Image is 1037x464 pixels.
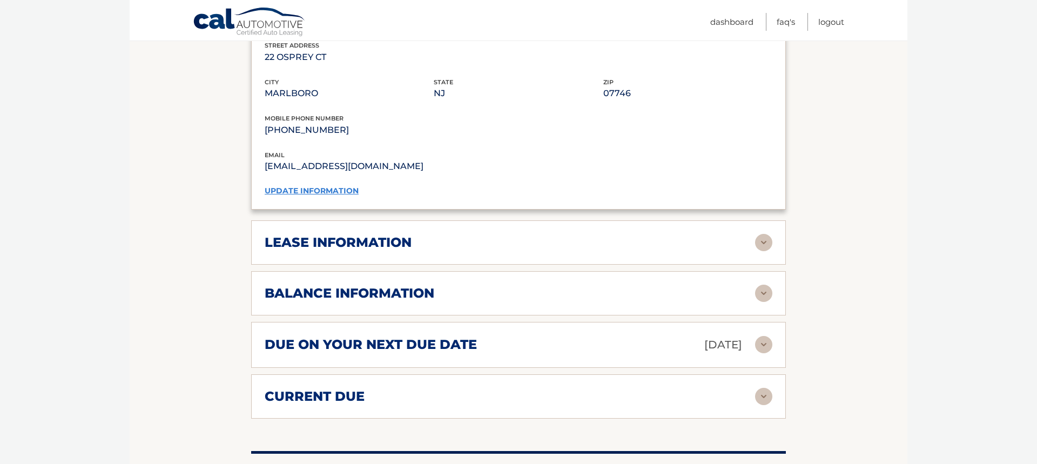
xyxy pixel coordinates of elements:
[265,50,434,65] p: 22 OSPREY CT
[265,388,365,405] h2: current due
[265,337,477,353] h2: due on your next due date
[265,86,434,101] p: MARLBORO
[818,13,844,31] a: Logout
[265,115,344,122] span: mobile phone number
[710,13,753,31] a: Dashboard
[265,151,285,159] span: email
[434,86,603,101] p: NJ
[265,186,359,196] a: update information
[193,7,306,38] a: Cal Automotive
[265,159,518,174] p: [EMAIL_ADDRESS][DOMAIN_NAME]
[265,42,319,49] span: street address
[777,13,795,31] a: FAQ's
[265,123,772,138] p: [PHONE_NUMBER]
[265,78,279,86] span: city
[265,234,412,251] h2: lease information
[265,285,434,301] h2: balance information
[755,285,772,302] img: accordion-rest.svg
[603,78,614,86] span: zip
[755,336,772,353] img: accordion-rest.svg
[704,335,742,354] p: [DATE]
[755,388,772,405] img: accordion-rest.svg
[755,234,772,251] img: accordion-rest.svg
[603,86,772,101] p: 07746
[434,78,453,86] span: state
